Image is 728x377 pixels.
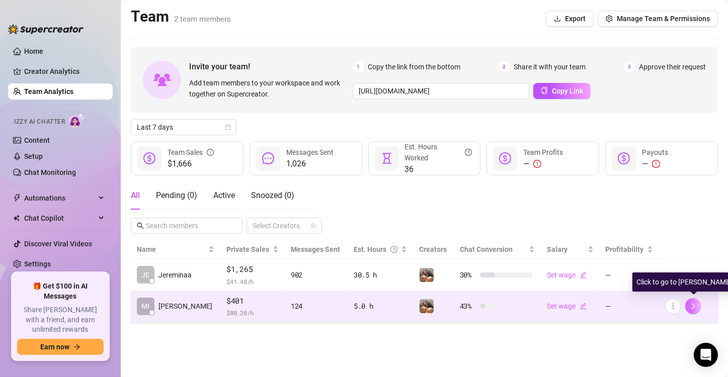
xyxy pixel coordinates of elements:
span: Jereminaa [158,269,192,280]
span: $401 [226,295,279,307]
span: info-circle [207,147,214,158]
span: Messages Sent [291,245,340,253]
span: Messages Sent [286,148,334,156]
img: Mina [420,299,434,313]
img: logo-BBDzfeDw.svg [8,24,84,34]
th: Creators [413,240,454,259]
span: Team Profits [523,148,563,156]
a: Content [24,136,50,144]
span: copy [541,87,548,94]
div: Est. Hours [354,244,399,255]
span: more [670,303,677,310]
span: Active [213,191,235,200]
button: Copy Link [533,83,591,99]
a: Settings [24,260,51,268]
a: Home [24,47,43,55]
span: edit [580,271,587,278]
span: Invite your team! [189,60,353,73]
div: Open Intercom Messenger [694,343,718,367]
span: arrow-right [73,343,80,350]
div: Est. Hours Worked [405,141,472,163]
span: Salary [547,245,568,253]
span: 3 [624,61,635,72]
span: setting [606,15,613,22]
td: — [600,291,660,323]
span: right [690,303,697,310]
span: question-circle [465,141,472,163]
span: $ 41.48 /h [226,276,279,287]
span: Chat Conversion [460,245,513,253]
span: calendar [225,124,231,130]
span: Manage Team & Permissions [617,15,710,23]
div: Team Sales [168,147,214,158]
button: Export [546,11,594,27]
span: message [262,152,274,164]
a: Setup [24,152,43,160]
a: Team Analytics [24,87,73,96]
img: AI Chatter [69,113,85,128]
span: $1,265 [226,263,279,275]
span: team [310,223,316,229]
div: 902 [291,269,342,280]
span: Approve their request [639,61,706,72]
span: Earn now [40,343,69,351]
span: $ 80.20 /h [226,308,279,318]
span: hourglass [381,152,393,164]
span: 1 [353,61,364,72]
span: edit [580,303,587,310]
span: exclamation-circle [652,160,660,168]
img: Chat Copilot [13,215,20,222]
span: thunderbolt [13,194,21,202]
span: 2 team members [174,15,231,24]
td: — [600,259,660,291]
span: 🎁 Get $100 in AI Messages [17,281,104,301]
a: Set wageedit [547,271,587,279]
h2: Team [131,7,231,26]
span: Izzy AI Chatter [14,117,65,127]
span: exclamation-circle [533,160,541,168]
span: Automations [24,190,96,206]
span: 1,026 [286,158,334,170]
div: Pending ( 0 ) [156,190,197,202]
span: Copy Link [552,87,583,95]
span: 43 % [460,301,476,312]
div: 30.5 h [354,269,407,280]
span: 2 [499,61,510,72]
a: Chat Monitoring [24,168,76,176]
span: Share [PERSON_NAME] with a friend, and earn unlimited rewards [17,305,104,335]
span: Profitability [606,245,644,253]
span: Copy the link from the bottom [368,61,460,72]
span: dollar-circle [499,152,511,164]
span: Name [137,244,206,255]
div: — [523,158,563,170]
span: Export [565,15,586,23]
span: MI [142,301,150,312]
span: download [554,15,561,22]
div: 5.0 h [354,301,407,312]
span: [PERSON_NAME] [158,301,212,312]
button: Earn nowarrow-right [17,339,104,355]
div: — [642,158,668,170]
span: $1,666 [168,158,214,170]
a: Discover Viral Videos [24,240,92,248]
span: JE [142,269,150,280]
span: dollar-circle [143,152,155,164]
span: Add team members to your workspace and work together on Supercreator. [189,77,349,100]
span: dollar-circle [618,152,630,164]
span: Last 7 days [137,120,230,135]
button: Manage Team & Permissions [598,11,718,27]
span: Chat Copilot [24,210,96,226]
div: 124 [291,301,342,312]
span: 30 % [460,269,476,280]
th: Name [131,240,220,259]
div: All [131,190,140,202]
span: Share it with your team [514,61,586,72]
span: Payouts [642,148,668,156]
input: Search members [146,220,228,231]
span: question-circle [390,244,397,255]
span: 36 [405,163,472,175]
span: search [137,222,144,229]
a: Creator Analytics [24,63,105,79]
img: Mina [420,268,434,282]
span: Snoozed ( 0 ) [251,191,294,200]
